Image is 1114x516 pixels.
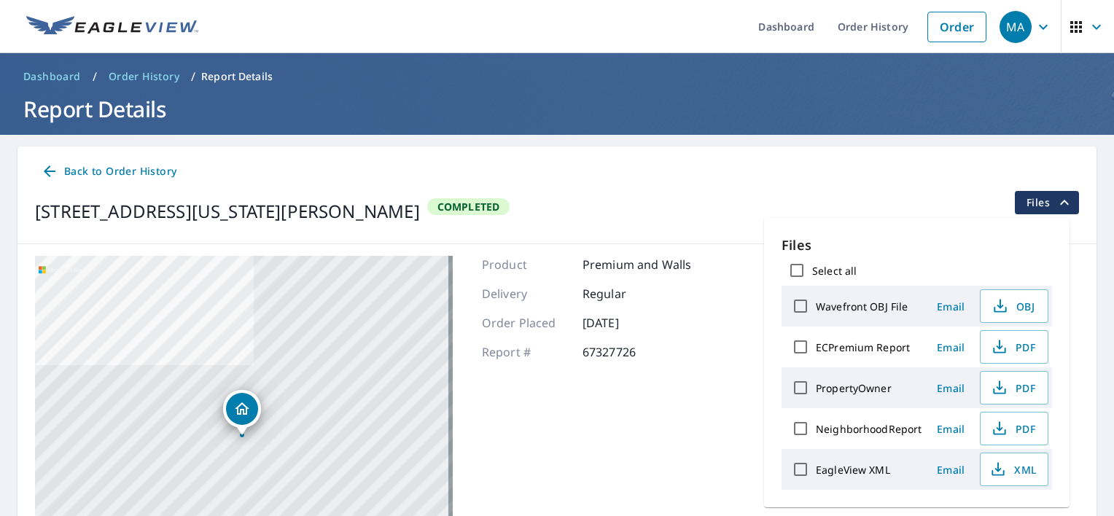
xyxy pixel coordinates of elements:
[583,256,692,273] p: Premium and Walls
[1027,194,1073,211] span: Files
[35,198,420,224] div: [STREET_ADDRESS][US_STATE][PERSON_NAME]
[989,379,1036,396] span: PDF
[482,343,569,361] p: Report #
[933,300,968,313] span: Email
[816,422,922,436] label: NeighborhoodReport
[17,65,1097,88] nav: breadcrumb
[41,163,176,181] span: Back to Order History
[980,453,1048,486] button: XML
[17,65,87,88] a: Dashboard
[980,289,1048,323] button: OBJ
[816,340,910,354] label: ECPremium Report
[429,200,509,214] span: Completed
[583,343,670,361] p: 67327726
[223,390,261,435] div: Dropped pin, building 1, Residential property, 5449 Shadowwood Dr Virginia Beach, VA 23455
[109,69,179,84] span: Order History
[482,314,569,332] p: Order Placed
[989,420,1036,437] span: PDF
[980,371,1048,404] button: PDF
[191,68,195,85] li: /
[1014,191,1079,214] button: filesDropdownBtn-67327726
[980,412,1048,445] button: PDF
[816,300,908,313] label: Wavefront OBJ File
[980,330,1048,364] button: PDF
[583,285,670,302] p: Regular
[93,68,97,85] li: /
[26,16,198,38] img: EV Logo
[1000,11,1032,43] div: MA
[812,264,857,278] label: Select all
[927,458,974,481] button: Email
[933,381,968,395] span: Email
[23,69,81,84] span: Dashboard
[927,418,974,440] button: Email
[933,340,968,354] span: Email
[583,314,670,332] p: [DATE]
[816,463,890,477] label: EagleView XML
[782,235,1052,255] p: Files
[927,336,974,359] button: Email
[201,69,273,84] p: Report Details
[35,158,182,185] a: Back to Order History
[17,94,1097,124] h1: Report Details
[989,461,1036,478] span: XML
[933,422,968,436] span: Email
[927,12,986,42] a: Order
[103,65,185,88] a: Order History
[482,256,569,273] p: Product
[989,297,1036,315] span: OBJ
[927,295,974,318] button: Email
[989,338,1036,356] span: PDF
[927,377,974,399] button: Email
[482,285,569,302] p: Delivery
[933,463,968,477] span: Email
[816,381,892,395] label: PropertyOwner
